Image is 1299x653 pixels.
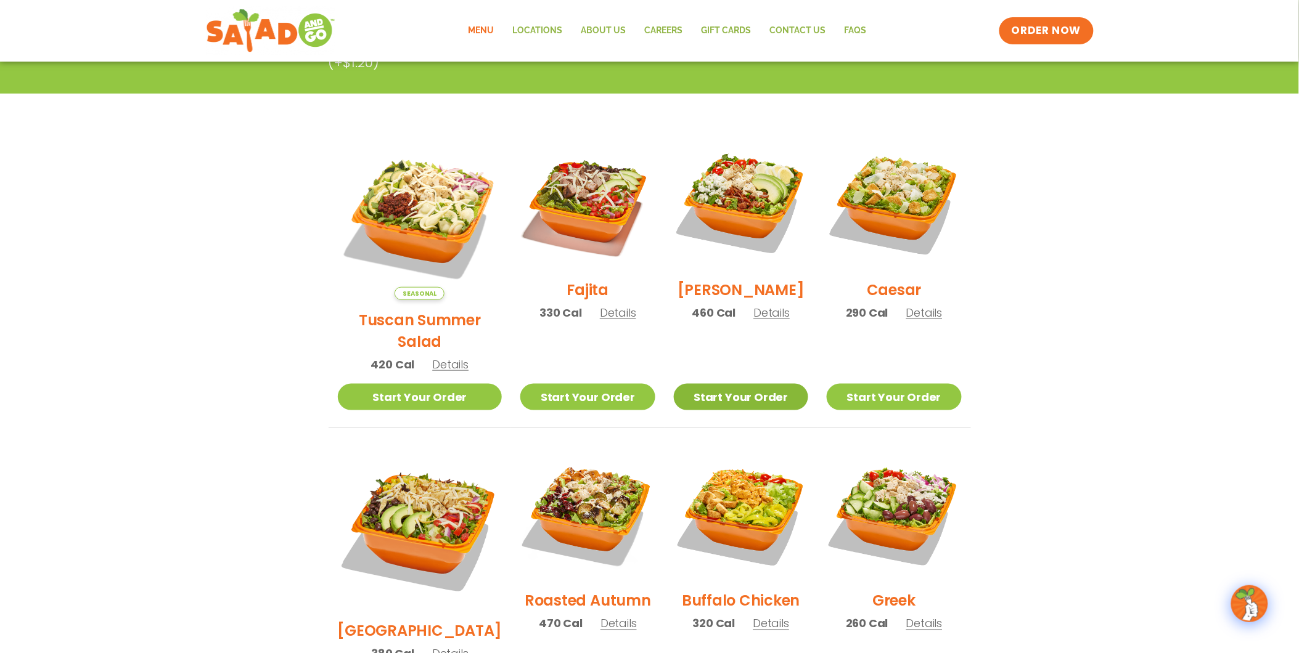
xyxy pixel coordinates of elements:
[520,136,655,270] img: Product photo for Fajita Salad
[338,309,502,352] h2: Tuscan Summer Salad
[846,615,888,632] span: 260 Cal
[206,6,336,55] img: new-SAG-logo-768×292
[692,304,736,321] span: 460 Cal
[525,590,651,612] h2: Roasted Autumn
[504,17,572,45] a: Locations
[827,136,961,270] img: Product photo for Caesar Salad
[1012,23,1081,38] span: ORDER NOW
[827,447,961,581] img: Product photo for Greek Salad
[520,384,655,410] a: Start Your Order
[338,384,502,410] a: Start Your Order
[432,357,469,372] span: Details
[827,384,961,410] a: Start Your Order
[906,305,943,320] span: Details
[674,384,808,410] a: Start Your Order
[459,17,504,45] a: Menu
[867,279,922,301] h2: Caesar
[567,279,609,301] h2: Fajita
[999,17,1093,44] a: ORDER NOW
[678,279,805,301] h2: [PERSON_NAME]
[693,615,736,632] span: 320 Cal
[872,590,916,612] h2: Greek
[636,17,692,45] a: Careers
[674,447,808,581] img: Product photo for Buffalo Chicken Salad
[753,305,790,320] span: Details
[395,287,445,300] span: Seasonal
[600,616,637,631] span: Details
[761,17,835,45] a: Contact Us
[682,590,800,612] h2: Buffalo Chicken
[338,136,502,300] img: Product photo for Tuscan Summer Salad
[835,17,876,45] a: FAQs
[692,17,761,45] a: GIFT CARDS
[753,616,789,631] span: Details
[539,304,582,321] span: 330 Cal
[520,447,655,581] img: Product photo for Roasted Autumn Salad
[572,17,636,45] a: About Us
[459,17,876,45] nav: Menu
[674,136,808,270] img: Product photo for Cobb Salad
[338,620,502,642] h2: [GEOGRAPHIC_DATA]
[338,447,502,611] img: Product photo for BBQ Ranch Salad
[371,356,415,373] span: 420 Cal
[539,615,583,632] span: 470 Cal
[600,305,636,320] span: Details
[906,616,943,631] span: Details
[1232,586,1267,621] img: wpChatIcon
[846,304,888,321] span: 290 Cal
